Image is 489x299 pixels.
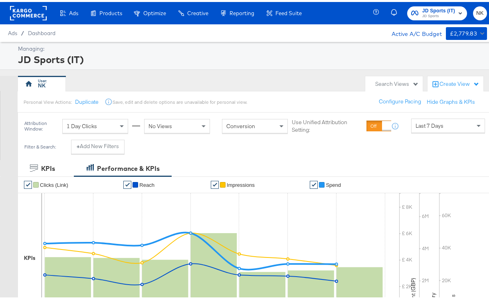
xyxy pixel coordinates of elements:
a: ✔ [310,179,318,187]
strong: + [77,141,80,148]
button: Hide Graphs & KPIs [427,96,475,104]
div: Managing: [18,43,485,51]
button: Configure Pacing [373,93,427,107]
span: JD Sports (IT) [422,5,455,13]
a: ✔ [211,179,219,187]
a: ✔ [24,179,32,187]
div: Create View [440,78,479,86]
div: KPIs [24,252,36,260]
a: Dashboard [28,28,55,34]
span: Conversion [226,121,255,128]
div: Filter & Search: [24,142,56,148]
span: NK [476,7,484,16]
button: +Add New Filters [71,138,125,152]
span: Reach [139,180,154,186]
button: £2,779.83 [446,25,487,38]
span: Clicks (Link) [40,180,68,186]
span: No Views [148,121,172,128]
span: Feed Suite [275,8,302,14]
button: NK [473,4,487,18]
div: Save, edit and delete options are unavailable for personal view. [113,97,247,103]
span: JD Sports [422,11,455,18]
div: JD Sports (IT) [18,51,485,64]
span: Last 7 Days [416,120,443,127]
div: Search Views [375,78,419,86]
span: Ads [69,8,78,14]
div: Personal View Actions: [24,97,72,103]
span: Ads [8,28,17,34]
span: Spend [326,180,341,186]
a: ✔ [123,179,131,187]
div: Attribution Window: [24,119,58,130]
span: Reporting [230,8,254,14]
button: JD Sports (IT)JD Sports [407,4,467,18]
span: Creative [187,8,208,14]
span: / [17,28,28,34]
span: Products [99,8,122,14]
div: Active A/C Budget [383,25,442,37]
span: Optimize [143,8,166,14]
div: £2,779.83 [450,27,477,37]
div: Performance & KPIs [97,162,160,171]
label: Use Unified Attribution Setting: [292,117,363,131]
div: NK [38,80,46,87]
span: Impressions [227,180,255,186]
button: Duplicate [75,96,99,104]
span: 1 Day Clicks [67,121,97,128]
div: KPIs [41,162,55,171]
